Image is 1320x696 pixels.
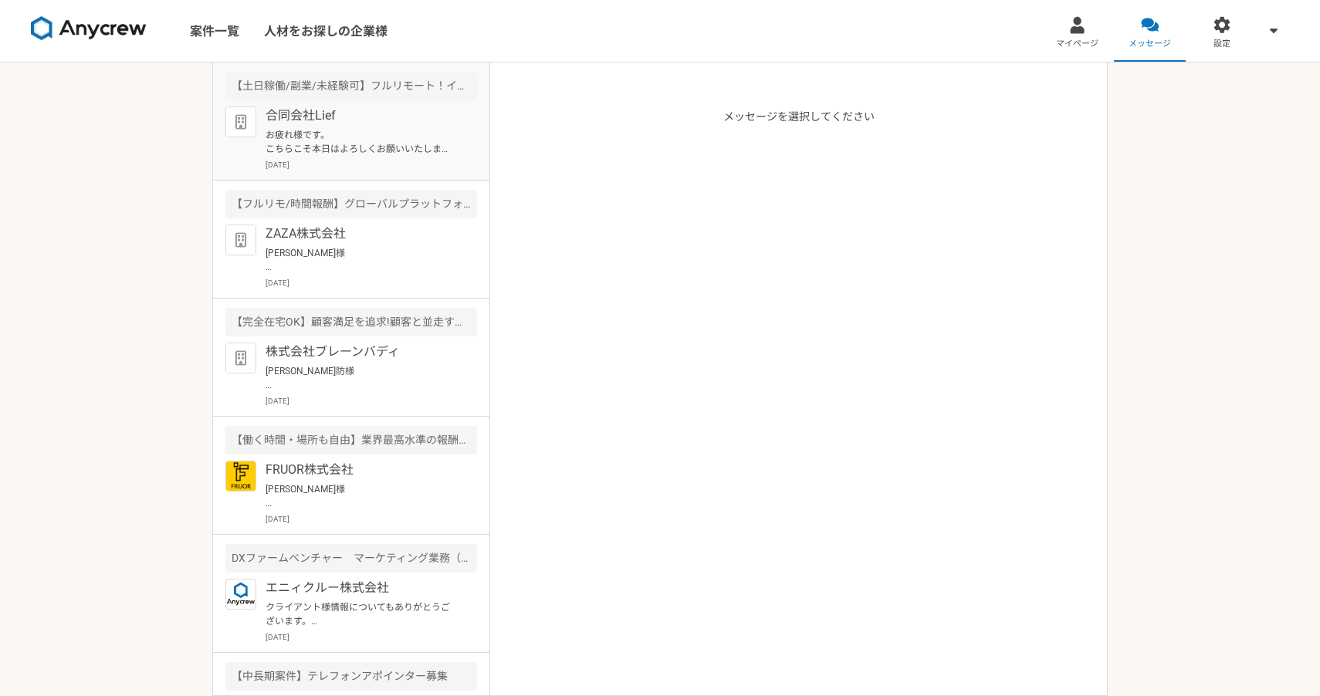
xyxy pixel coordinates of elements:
p: 合同会社Lief [266,106,456,125]
p: [PERSON_NAME]防様 この度は数ある企業の中から弊社求人にご応募いただき誠にありがとうございます。 ブレーンバディ採用担当です。 誠に残念ではございますが、今回はご期待に添えない結果と... [266,364,456,392]
p: [DATE] [266,277,477,289]
p: クライアント様情報についてもありがとうございます。 また動きございましたらご連絡お待ちしております。 [266,600,456,628]
div: 【フルリモ/時間報酬】グローバルプラットフォームのカスタマーサクセス急募！ [225,190,477,218]
span: メッセージ [1129,38,1171,50]
div: DXファームベンチャー マーケティング業務（クリエイティブと施策実施サポート） [225,544,477,573]
p: メッセージを選択してください [723,109,875,695]
p: [DATE] [266,159,477,171]
span: マイページ [1056,38,1098,50]
img: default_org_logo-42cde973f59100197ec2c8e796e4974ac8490bb5b08a0eb061ff975e4574aa76.png [225,106,256,137]
div: 【働く時間・場所も自由】業界最高水準の報酬率を誇るキャリアアドバイザーを募集！ [225,426,477,454]
img: default_org_logo-42cde973f59100197ec2c8e796e4974ac8490bb5b08a0eb061ff975e4574aa76.png [225,343,256,373]
p: [DATE] [266,513,477,525]
img: logo_text_blue_01.png [225,579,256,610]
p: エニィクルー株式会社 [266,579,456,597]
p: [DATE] [266,631,477,643]
p: [PERSON_NAME]様 お世話になっております。[PERSON_NAME]防です。 リンクの送付ありがとうございます。 こちらこそお話しできること楽しみにしております。 [PERSON_N... [266,246,456,274]
p: [DATE] [266,395,477,407]
p: FRUOR株式会社 [266,461,456,479]
p: お疲れ様です。 こちらこそ本日はよろしくお願いいたします。 [266,128,456,156]
p: [PERSON_NAME]様 お世話になります。[PERSON_NAME]防です。 ご連絡ありがとうございます。 日程について、以下にて調整させていただきました。 [DATE] 17:00 - ... [266,482,456,510]
div: 【完全在宅OK】顧客満足を追求!顧客と並走するCS募集! [225,308,477,336]
div: 【土日稼働/副業/未経験可】フルリモート！インサイドセールス募集（長期案件） [225,72,477,100]
img: FRUOR%E3%83%AD%E3%82%B3%E3%82%99.png [225,461,256,492]
p: 株式会社ブレーンバディ [266,343,456,361]
span: 設定 [1213,38,1230,50]
img: default_org_logo-42cde973f59100197ec2c8e796e4974ac8490bb5b08a0eb061ff975e4574aa76.png [225,225,256,255]
img: 8DqYSo04kwAAAAASUVORK5CYII= [31,16,147,41]
p: ZAZA株式会社 [266,225,456,243]
div: 【中長期案件】テレフォンアポインター募集 [225,662,477,691]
